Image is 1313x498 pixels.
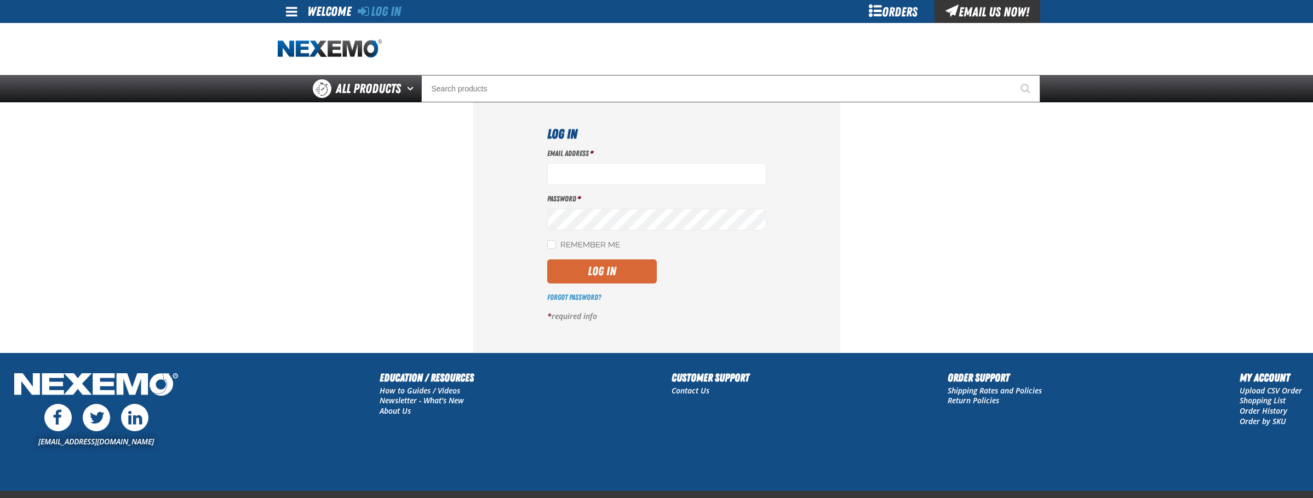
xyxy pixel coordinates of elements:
a: How to Guides / Videos [380,385,460,396]
a: Shopping List [1240,395,1286,406]
span: All Products [336,79,401,99]
a: Home [278,39,382,59]
a: Order by SKU [1240,416,1286,426]
label: Password [547,194,766,204]
a: Shipping Rates and Policies [948,385,1042,396]
a: Contact Us [672,385,709,396]
input: Remember Me [547,240,556,249]
input: Search [421,75,1040,102]
label: Remember Me [547,240,620,251]
a: Return Policies [948,395,999,406]
button: Log In [547,259,657,283]
img: Nexemo logo [278,39,382,59]
a: Upload CSV Order [1240,385,1302,396]
img: Nexemo Logo [11,369,181,402]
h2: Order Support [948,369,1042,386]
h2: Education / Resources [380,369,474,386]
h2: Customer Support [672,369,749,386]
button: Start Searching [1013,75,1040,102]
a: Newsletter - What's New [380,395,464,406]
a: Order History [1240,406,1287,416]
a: Forgot Password? [547,293,601,302]
a: [EMAIL_ADDRESS][DOMAIN_NAME] [38,436,154,447]
button: Open All Products pages [403,75,421,102]
p: required info [547,311,766,322]
a: Log In [358,4,401,19]
label: Email Address [547,148,766,159]
a: About Us [380,406,411,416]
h1: Log In [547,124,766,144]
h2: My Account [1240,369,1302,386]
